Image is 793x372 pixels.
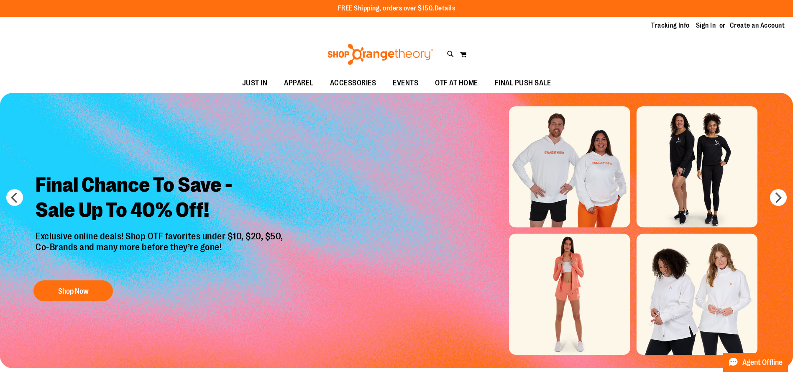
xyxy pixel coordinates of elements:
a: OTF AT HOME [427,74,486,93]
button: Shop Now [33,280,113,301]
a: ACCESSORIES [322,74,385,93]
a: Details [435,5,455,12]
span: JUST IN [242,74,268,92]
button: Agent Offline [723,353,788,372]
p: FREE Shipping, orders over $150. [338,4,455,13]
span: APPAREL [284,74,313,92]
button: next [770,189,787,206]
a: APPAREL [276,74,322,93]
a: Final Chance To Save -Sale Up To 40% Off! Exclusive online deals! Shop OTF favorites under $10, $... [29,166,292,305]
span: EVENTS [393,74,418,92]
a: JUST IN [234,74,276,93]
h2: Final Chance To Save - Sale Up To 40% Off! [29,166,292,231]
a: Sign In [696,21,716,30]
a: Create an Account [730,21,785,30]
span: Agent Offline [742,359,783,367]
a: EVENTS [384,74,427,93]
span: ACCESSORIES [330,74,376,92]
a: FINAL PUSH SALE [486,74,560,93]
img: Shop Orangetheory [326,44,435,65]
span: FINAL PUSH SALE [495,74,551,92]
button: prev [6,189,23,206]
a: Tracking Info [651,21,690,30]
p: Exclusive online deals! Shop OTF favorites under $10, $20, $50, Co-Brands and many more before th... [29,231,292,272]
span: OTF AT HOME [435,74,478,92]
